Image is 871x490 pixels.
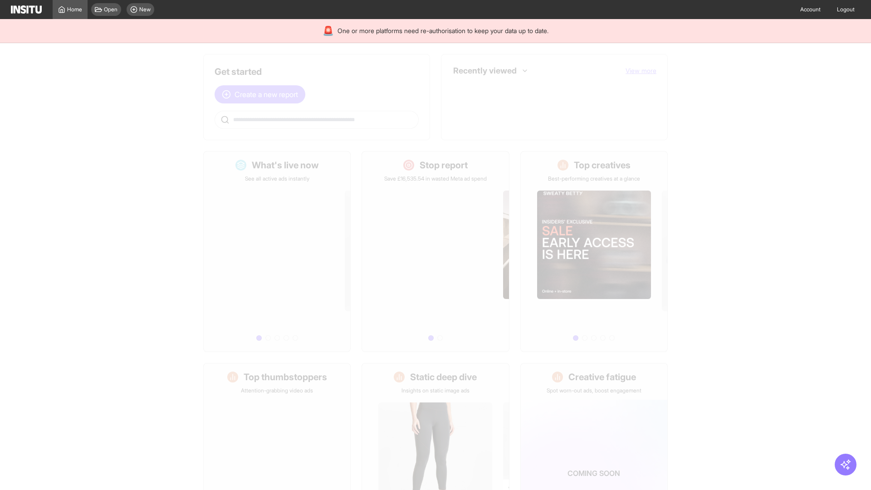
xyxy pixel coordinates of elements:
div: 🚨 [323,24,334,37]
span: Home [67,6,82,13]
img: Logo [11,5,42,14]
span: One or more platforms need re-authorisation to keep your data up to date. [338,26,548,35]
span: New [139,6,151,13]
span: Open [104,6,117,13]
